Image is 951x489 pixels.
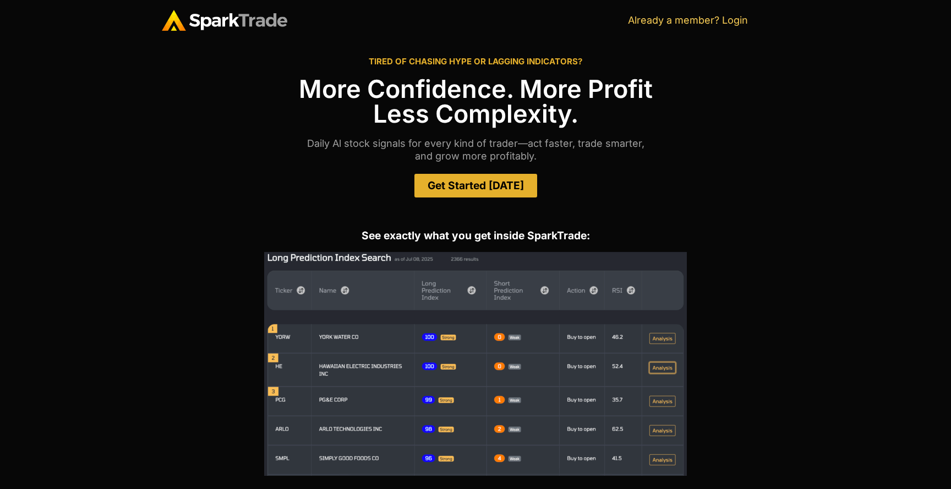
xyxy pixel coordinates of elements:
[162,230,789,241] h2: See exactly what you get inside SparkTrade:
[162,57,789,65] h2: TIRED OF CHASING HYPE OR LAGGING INDICATORS?
[162,137,789,163] p: Daily Al stock signals for every kind of trader—act faster, trade smarter, and grow more profitably.
[414,174,537,197] a: Get Started [DATE]
[628,14,748,26] a: Already a member? Login
[428,180,524,191] span: Get Started [DATE]
[162,76,789,126] h1: More Confidence. More Profit Less Complexity.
